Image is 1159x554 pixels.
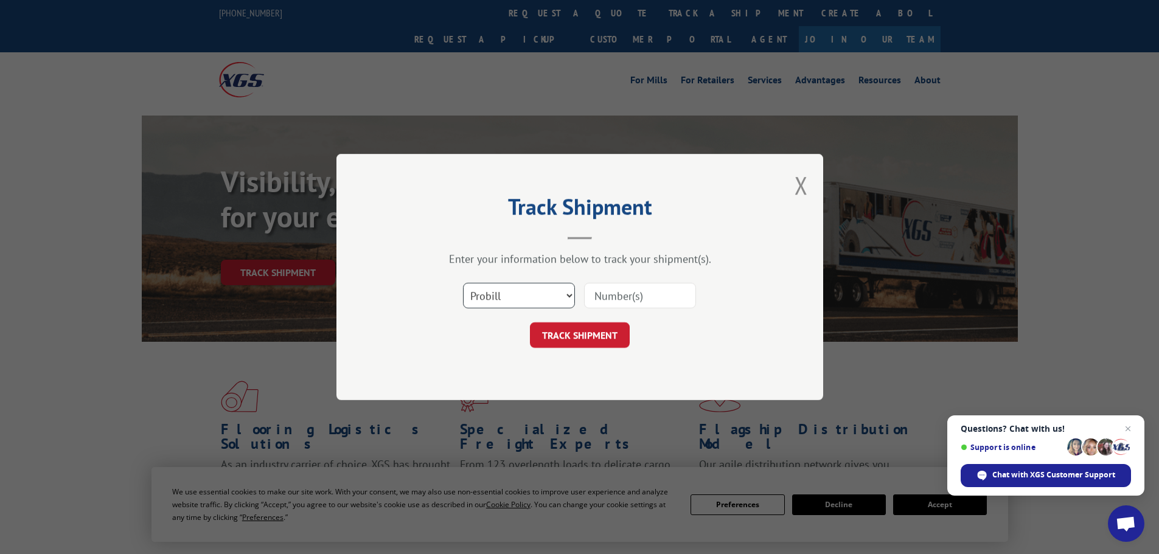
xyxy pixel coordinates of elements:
[397,252,762,266] div: Enter your information below to track your shipment(s).
[961,464,1131,487] div: Chat with XGS Customer Support
[530,322,630,348] button: TRACK SHIPMENT
[1108,505,1144,542] div: Open chat
[992,469,1115,480] span: Chat with XGS Customer Support
[397,198,762,221] h2: Track Shipment
[961,424,1131,434] span: Questions? Chat with us!
[1121,421,1135,436] span: Close chat
[795,169,808,201] button: Close modal
[961,443,1063,452] span: Support is online
[584,283,696,308] input: Number(s)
